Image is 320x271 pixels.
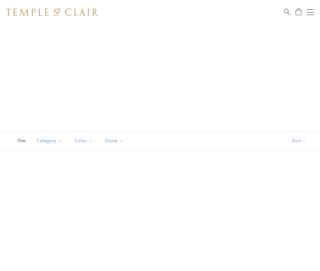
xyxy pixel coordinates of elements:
[284,8,290,16] a: Search
[70,134,98,148] button: Color
[6,9,98,16] img: Temple St. Clair
[72,137,98,145] span: Color
[101,134,128,148] button: Stone
[307,9,314,16] button: Open navigation
[102,137,128,145] span: Stone
[296,8,301,16] a: Open Shopping Bag
[32,134,67,148] button: Category
[34,137,67,145] span: Category
[279,132,320,150] button: Show sort by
